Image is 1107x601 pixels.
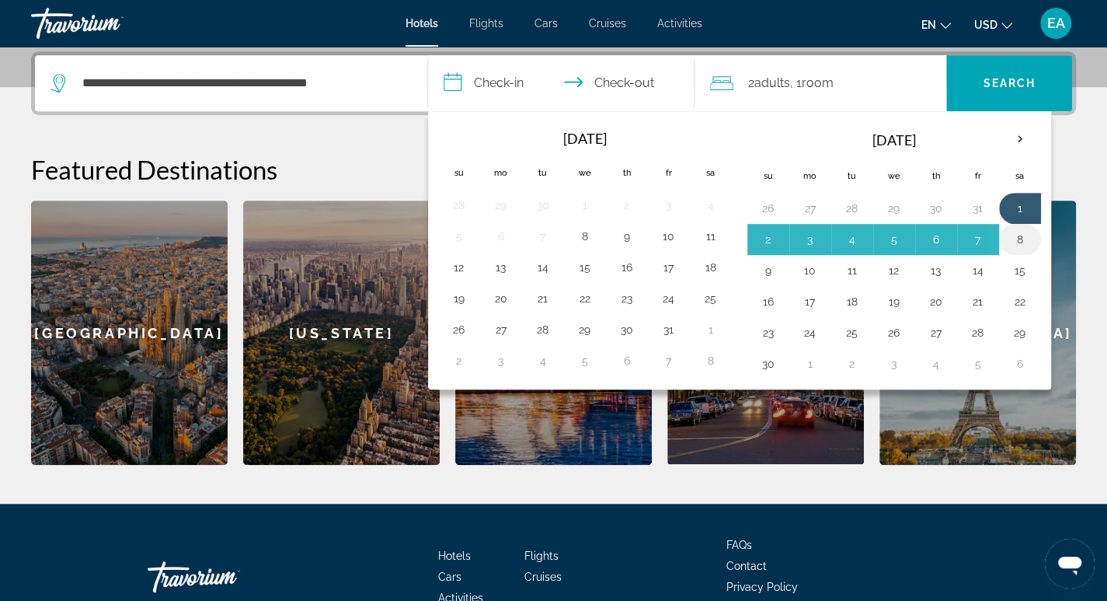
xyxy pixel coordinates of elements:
[573,288,597,309] button: Day 22
[924,291,949,313] button: Day 20
[531,350,555,372] button: Day 4
[656,225,681,247] button: Day 10
[438,571,461,583] a: Cars
[447,194,472,216] button: Day 28
[882,353,907,375] button: Day 3
[840,291,865,313] button: Day 18
[573,350,597,372] button: Day 5
[531,257,555,278] button: Day 14
[921,19,936,31] span: en
[966,322,990,344] button: Day 28
[447,350,472,372] button: Day 2
[524,550,559,562] a: Flights
[840,229,865,250] button: Day 4
[489,194,513,216] button: Day 29
[924,322,949,344] button: Day 27
[966,197,990,219] button: Day 31
[469,17,503,30] a: Flights
[35,55,1072,111] div: Search widget
[524,571,562,583] a: Cruises
[614,225,639,247] button: Day 9
[726,539,752,551] a: FAQs
[447,257,472,278] button: Day 12
[726,560,767,572] a: Contact
[1036,7,1076,40] button: User Menu
[754,75,789,90] span: Adults
[840,353,865,375] button: Day 2
[798,229,823,250] button: Day 3
[31,154,1076,185] h2: Featured Destinations
[573,194,597,216] button: Day 1
[657,17,702,30] span: Activities
[243,201,440,465] div: [US_STATE]
[698,225,723,247] button: Day 11
[882,229,907,250] button: Day 5
[798,322,823,344] button: Day 24
[31,201,228,465] a: Barcelona[GEOGRAPHIC_DATA]
[656,350,681,372] button: Day 7
[589,17,626,30] a: Cruises
[698,288,723,309] button: Day 25
[531,194,555,216] button: Day 30
[148,554,303,600] a: Go Home
[1008,197,1032,219] button: Day 1
[573,225,597,247] button: Day 8
[656,319,681,341] button: Day 31
[924,260,949,281] button: Day 13
[447,288,472,309] button: Day 19
[438,121,732,376] table: Left calendar grid
[1008,322,1032,344] button: Day 29
[756,197,781,219] button: Day 26
[438,550,471,562] span: Hotels
[614,194,639,216] button: Day 2
[946,55,1072,111] button: Search
[840,322,865,344] button: Day 25
[31,3,186,44] a: Travorium
[698,319,723,341] button: Day 1
[1008,353,1032,375] button: Day 6
[726,581,798,593] a: Privacy Policy
[798,197,823,219] button: Day 27
[840,260,865,281] button: Day 11
[447,319,472,341] button: Day 26
[614,288,639,309] button: Day 23
[882,197,907,219] button: Day 29
[480,121,690,155] th: [DATE]
[428,55,695,111] button: Select check in and out date
[656,194,681,216] button: Day 3
[756,322,781,344] button: Day 23
[1008,291,1032,313] button: Day 22
[614,319,639,341] button: Day 30
[698,194,723,216] button: Day 4
[573,319,597,341] button: Day 29
[531,225,555,247] button: Day 7
[756,291,781,313] button: Day 16
[921,13,951,36] button: Change language
[573,257,597,278] button: Day 15
[747,121,1041,379] table: Right calendar grid
[798,260,823,281] button: Day 10
[966,291,990,313] button: Day 21
[756,353,781,375] button: Day 30
[489,225,513,247] button: Day 6
[882,260,907,281] button: Day 12
[694,55,946,111] button: Travelers: 2 adults, 0 children
[966,353,990,375] button: Day 5
[489,350,513,372] button: Day 3
[614,350,639,372] button: Day 6
[882,322,907,344] button: Day 26
[882,291,907,313] button: Day 19
[924,197,949,219] button: Day 30
[747,72,789,94] span: 2
[406,17,438,30] a: Hotels
[756,260,781,281] button: Day 9
[243,201,440,465] a: New York[US_STATE]
[924,353,949,375] button: Day 4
